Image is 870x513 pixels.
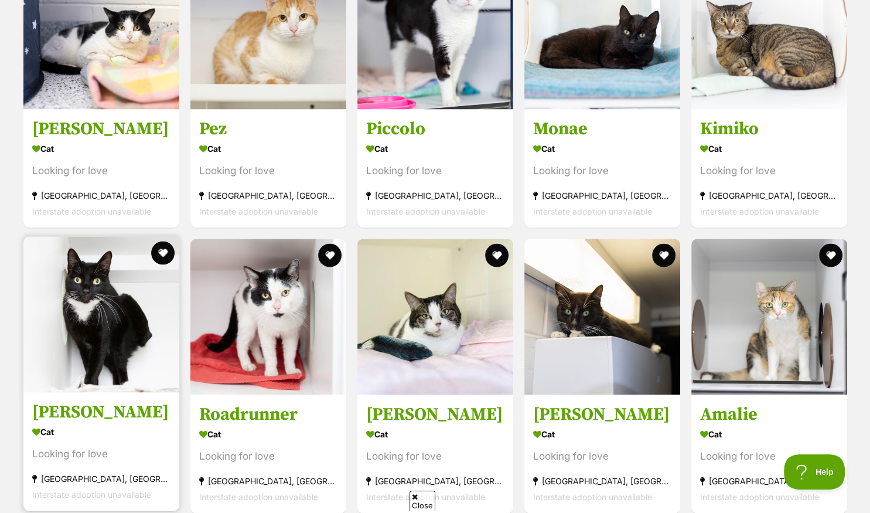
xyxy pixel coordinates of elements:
div: Cat [700,140,838,157]
a: [PERSON_NAME] Cat Looking for love [GEOGRAPHIC_DATA], [GEOGRAPHIC_DATA] Interstate adoption unava... [23,393,179,512]
button: favourite [151,242,175,265]
div: Cat [366,426,504,443]
span: Interstate adoption unavailable [199,206,318,216]
h3: Monae [533,118,671,140]
h3: [PERSON_NAME] [32,118,170,140]
div: Looking for love [700,163,838,179]
div: [GEOGRAPHIC_DATA], [GEOGRAPHIC_DATA] [32,188,170,203]
div: Cat [199,426,337,443]
div: Looking for love [533,449,671,465]
button: favourite [819,244,842,267]
h3: [PERSON_NAME] [366,404,504,426]
div: [GEOGRAPHIC_DATA], [GEOGRAPHIC_DATA] [199,474,337,490]
img: Andy [524,239,680,395]
button: favourite [318,244,342,267]
div: [GEOGRAPHIC_DATA], [GEOGRAPHIC_DATA] [366,188,504,203]
a: Monae Cat Looking for love [GEOGRAPHIC_DATA], [GEOGRAPHIC_DATA] Interstate adoption unavailable f... [524,109,680,228]
a: [PERSON_NAME] Cat Looking for love [GEOGRAPHIC_DATA], [GEOGRAPHIC_DATA] Interstate adoption unava... [23,109,179,228]
div: Cat [32,424,170,441]
span: Interstate adoption unavailable [366,206,485,216]
span: Interstate adoption unavailable [32,490,151,500]
div: Cat [700,426,838,443]
div: Looking for love [199,449,337,465]
div: Looking for love [366,449,504,465]
h3: [PERSON_NAME] [32,402,170,424]
div: Cat [533,140,671,157]
h3: Amalie [700,404,838,426]
div: [GEOGRAPHIC_DATA], [GEOGRAPHIC_DATA] [199,188,337,203]
span: Interstate adoption unavailable [533,492,652,502]
div: [GEOGRAPHIC_DATA], [GEOGRAPHIC_DATA] [32,471,170,487]
span: Close [410,491,435,511]
button: favourite [485,244,509,267]
div: [GEOGRAPHIC_DATA], [GEOGRAPHIC_DATA] [366,474,504,490]
h3: [PERSON_NAME] [533,404,671,426]
img: Amalie [691,239,847,395]
div: Looking for love [32,163,170,179]
img: Eli [23,237,179,393]
div: Looking for love [32,447,170,463]
a: Piccolo Cat Looking for love [GEOGRAPHIC_DATA], [GEOGRAPHIC_DATA] Interstate adoption unavailable... [357,109,513,228]
h3: Kimiko [700,118,838,140]
span: Interstate adoption unavailable [533,206,652,216]
h3: Piccolo [366,118,504,140]
div: [GEOGRAPHIC_DATA], [GEOGRAPHIC_DATA] [700,188,838,203]
div: [GEOGRAPHIC_DATA], [GEOGRAPHIC_DATA] [533,188,671,203]
span: Interstate adoption unavailable [199,492,318,502]
div: Looking for love [366,163,504,179]
div: Cat [32,140,170,157]
div: Cat [366,140,504,157]
button: favourite [652,244,675,267]
h3: Roadrunner [199,404,337,426]
div: Looking for love [700,449,838,465]
div: Looking for love [533,163,671,179]
span: Interstate adoption unavailable [700,492,819,502]
div: Cat [533,426,671,443]
div: [GEOGRAPHIC_DATA], [GEOGRAPHIC_DATA] [533,474,671,490]
img: Angie [357,239,513,395]
img: Roadrunner [190,239,346,395]
div: Looking for love [199,163,337,179]
span: Interstate adoption unavailable [366,492,485,502]
div: Cat [199,140,337,157]
span: Interstate adoption unavailable [32,206,151,216]
a: Pez Cat Looking for love [GEOGRAPHIC_DATA], [GEOGRAPHIC_DATA] Interstate adoption unavailable fav... [190,109,346,228]
div: [GEOGRAPHIC_DATA], [GEOGRAPHIC_DATA] [700,474,838,490]
a: Kimiko Cat Looking for love [GEOGRAPHIC_DATA], [GEOGRAPHIC_DATA] Interstate adoption unavailable ... [691,109,847,228]
iframe: Help Scout Beacon - Open [784,454,847,490]
span: Interstate adoption unavailable [700,206,819,216]
h3: Pez [199,118,337,140]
